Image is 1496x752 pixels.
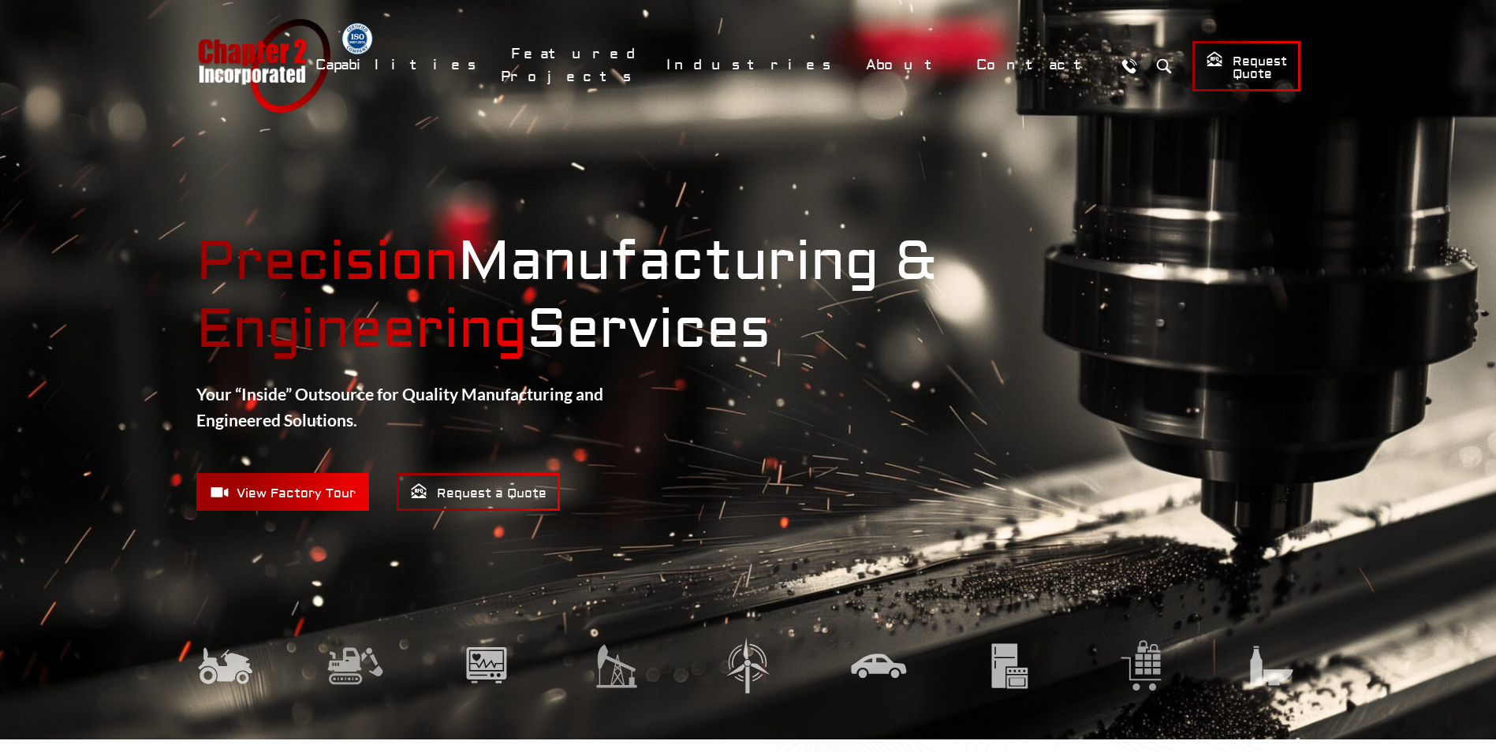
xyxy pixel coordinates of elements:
a: Contact [966,48,1107,82]
a: Chapter 2 Incorporated [196,19,330,113]
span: View Factory Tour [210,482,356,502]
strong: Your “Inside” Outsource for Quality Manufacturing and Engineered Solutions. [196,384,603,430]
a: Call Us [1115,51,1144,80]
a: Request Quote [1192,41,1300,91]
mark: Precision [196,229,458,296]
a: View Factory Tour [196,473,369,511]
a: Featured Projects [501,37,648,94]
a: Industries [656,48,848,82]
strong: Manufacturing & Services [196,229,1300,364]
a: About [856,48,958,82]
button: Search [1150,51,1179,80]
mark: Engineering [196,296,527,363]
a: Capabilities [305,48,493,82]
a: Request a Quote [397,473,560,511]
span: Request Quote [1206,50,1287,83]
span: Request a Quote [410,482,547,502]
